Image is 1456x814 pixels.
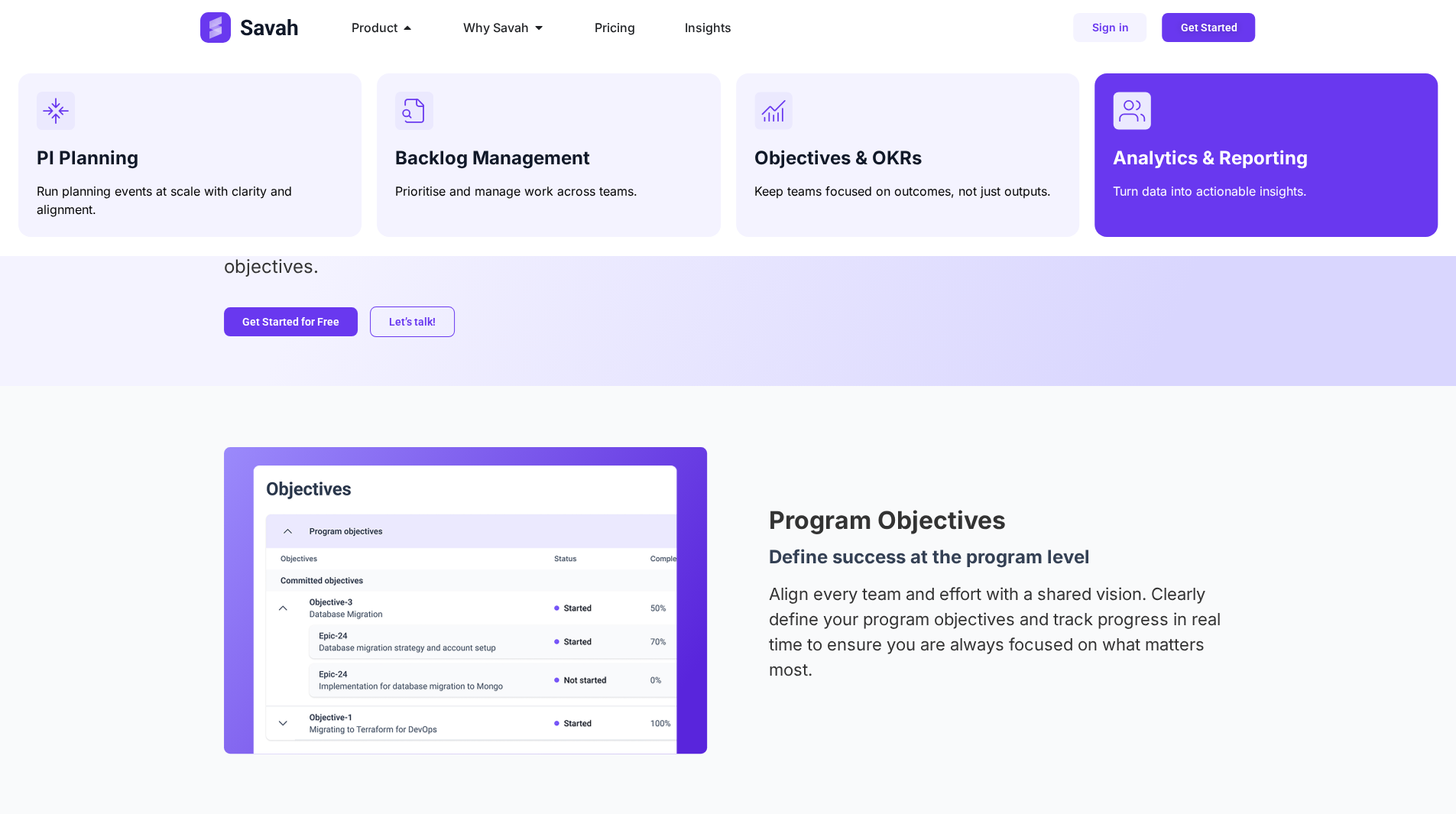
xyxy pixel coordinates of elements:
p: Prioritise and manage work across teams. [395,182,702,200]
h2: Program Objectives [768,508,1232,533]
a: PI PlanningRun planning events at scale with clarity and alignment. [18,73,362,237]
span: Why Savah [463,18,529,37]
a: Insights [685,18,731,37]
a: Backlog ManagementPrioritise and manage work across teams. [377,73,720,237]
span: Product [352,18,397,37]
a: Pricing [595,18,635,37]
span: Objectives & OKRs [754,147,922,169]
nav: Menu [339,12,876,43]
span: Sign in [1091,22,1128,33]
span: Get Started for Free [242,316,339,327]
a: Get Started for Free [224,307,358,336]
p: Turn data into actionable insights. [1113,182,1419,200]
span: Backlog Management [395,147,590,169]
p: Keep teams focused on outcomes, not just outputs. [754,182,1061,200]
iframe: Chat Widget [1380,741,1456,814]
a: Analytics & ReportingTurn data into actionable insights. [1094,73,1438,237]
a: Objectives & OKRsKeep teams focused on outcomes, not just outputs. [736,73,1079,237]
p: Align every team and effort with a shared vision. Clearly define your program objectives and trac... [768,582,1232,683]
a: Let’s talk! [370,306,455,337]
span: PI Planning [37,147,138,169]
span: Get Started [1180,22,1237,33]
a: Sign in [1073,13,1146,42]
span: Let’s talk! [389,316,436,327]
p: Run planning events at scale with clarity and alignment. [37,182,343,219]
div: Menu Toggle [339,12,876,43]
a: Get Started [1162,13,1255,42]
span: Analytics & Reporting [1113,147,1308,169]
h4: Define success at the program level [768,548,1232,566]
